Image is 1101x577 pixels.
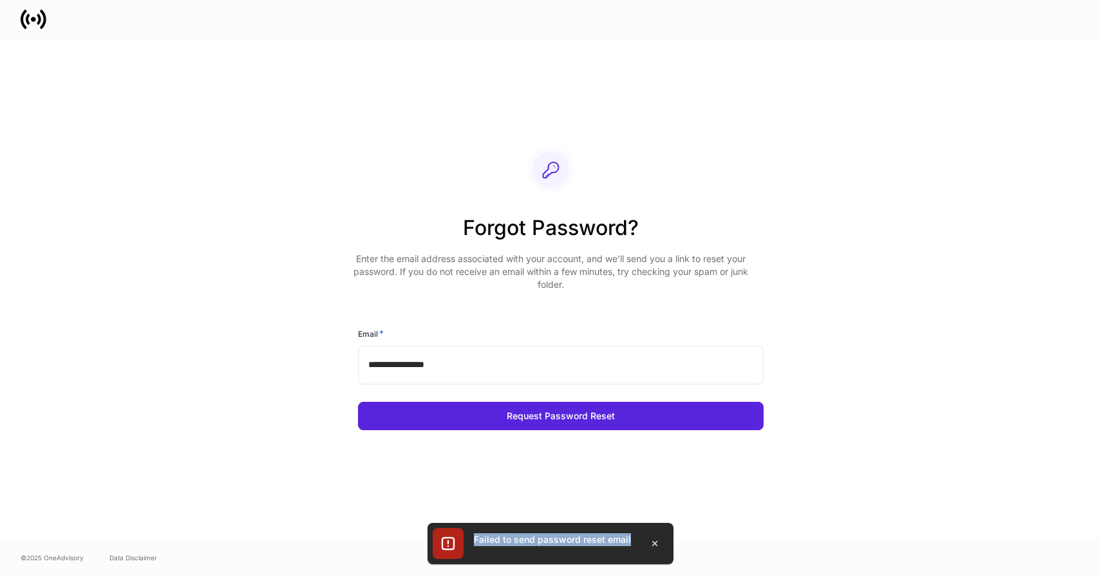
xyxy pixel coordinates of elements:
h6: Email [358,327,384,340]
h2: Forgot Password? [348,214,753,252]
div: Request Password Reset [507,411,615,421]
span: © 2025 OneAdvisory [21,553,84,563]
a: Data Disclaimer [109,553,157,563]
button: Request Password Reset [358,402,764,430]
p: Enter the email address associated with your account, and we’ll send you a link to reset your pas... [348,252,753,291]
div: Failed to send password reset email [474,533,631,546]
